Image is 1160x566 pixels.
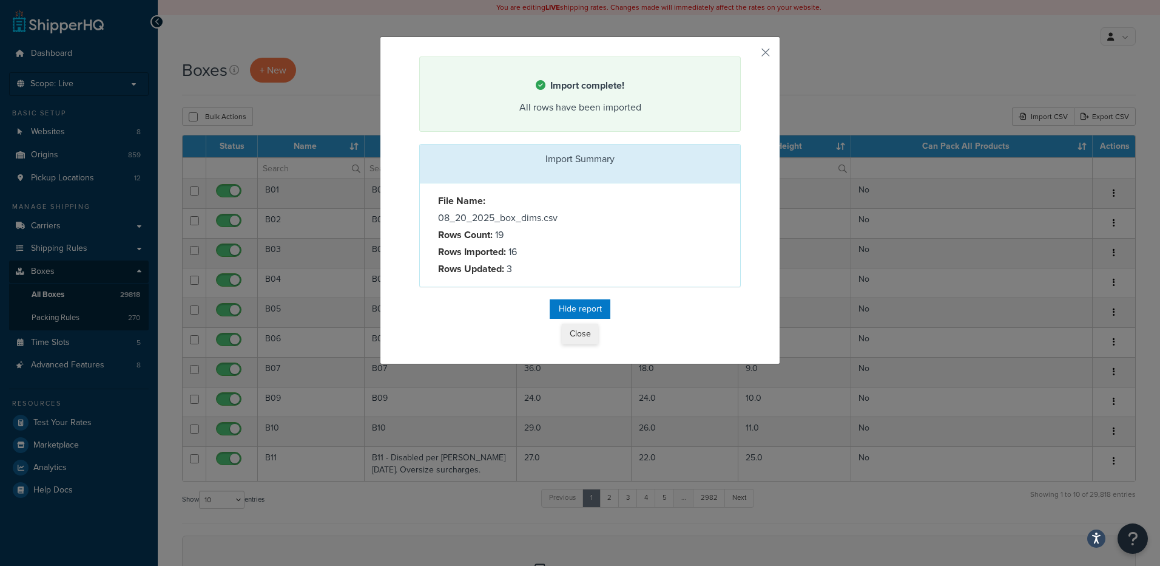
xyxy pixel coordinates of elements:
[429,193,580,278] div: 08_20_2025_box_dims.csv 19 16 3
[429,154,731,165] h3: Import Summary
[438,228,493,242] strong: Rows Count:
[435,78,725,93] h4: Import complete!
[550,299,610,319] button: Hide report
[562,324,598,344] button: Close
[438,262,504,276] strong: Rows Updated:
[435,99,725,116] div: All rows have been imported
[438,245,506,259] strong: Rows Imported:
[438,194,485,208] strong: File Name:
